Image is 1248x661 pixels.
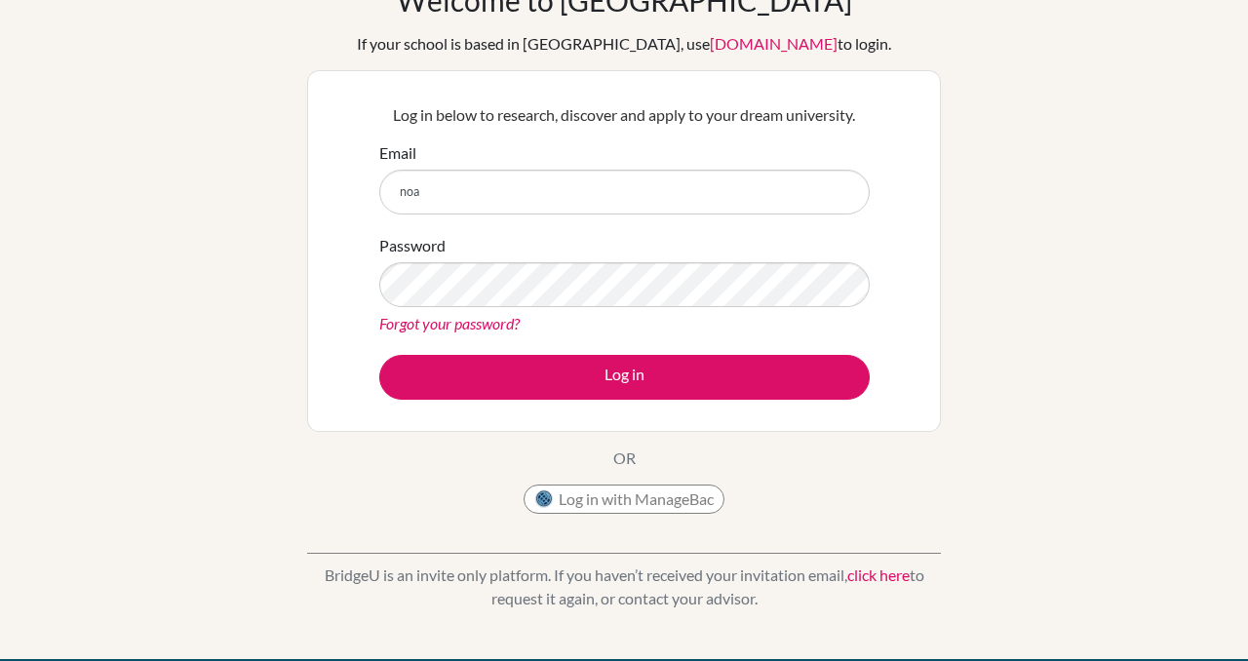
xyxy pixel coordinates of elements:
[307,564,941,610] p: BridgeU is an invite only platform. If you haven’t received your invitation email, to request it ...
[357,32,891,56] div: If your school is based in [GEOGRAPHIC_DATA], use to login.
[710,34,838,53] a: [DOMAIN_NAME]
[613,447,636,470] p: OR
[379,355,870,400] button: Log in
[379,314,520,332] a: Forgot your password?
[379,234,446,257] label: Password
[379,103,870,127] p: Log in below to research, discover and apply to your dream university.
[847,565,910,584] a: click here
[379,141,416,165] label: Email
[524,485,724,514] button: Log in with ManageBac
